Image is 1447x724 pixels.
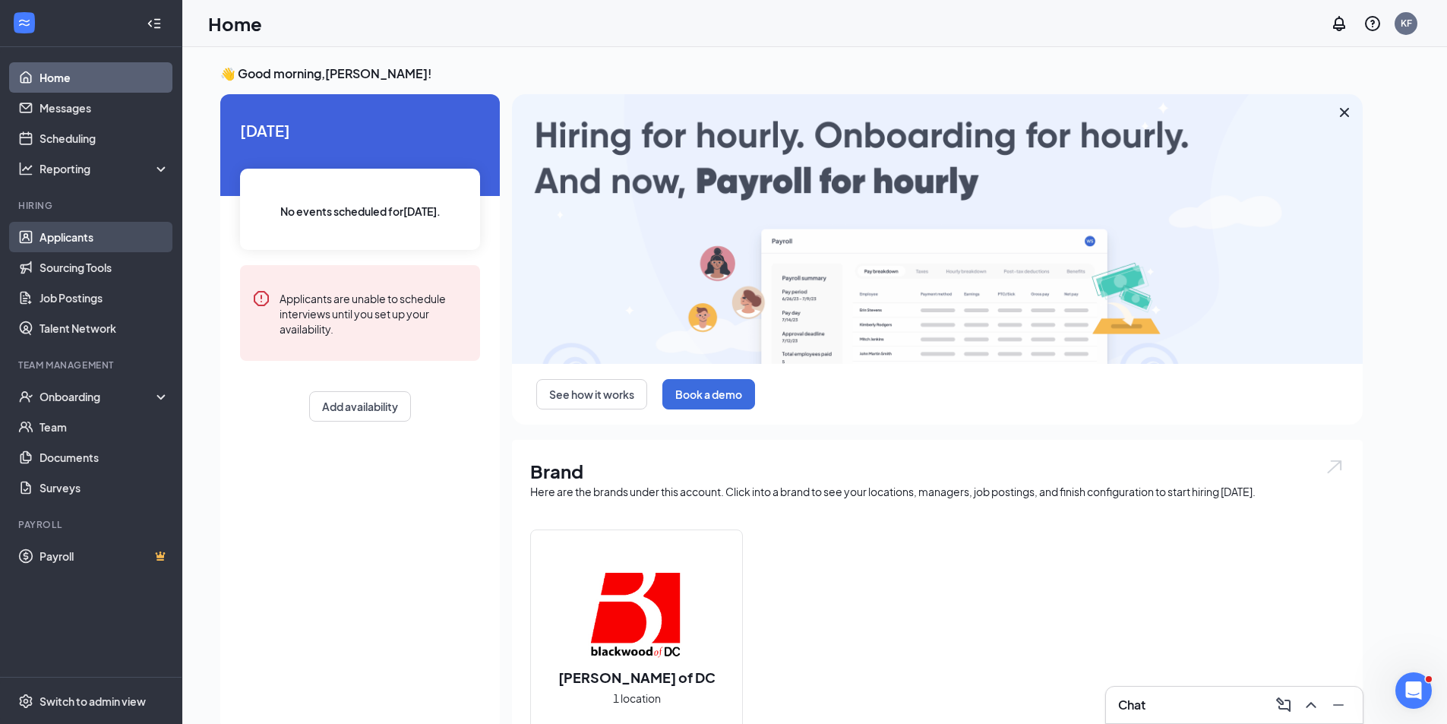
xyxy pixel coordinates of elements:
[1275,696,1293,714] svg: ComposeMessage
[39,412,169,442] a: Team
[613,690,661,707] span: 1 location
[39,62,169,93] a: Home
[18,199,166,212] div: Hiring
[1329,696,1347,714] svg: Minimize
[252,289,270,308] svg: Error
[1330,14,1348,33] svg: Notifications
[1363,14,1382,33] svg: QuestionInfo
[39,694,146,709] div: Switch to admin view
[543,668,731,687] h2: [PERSON_NAME] of DC
[208,11,262,36] h1: Home
[1335,103,1354,122] svg: Cross
[280,289,468,337] div: Applicants are unable to schedule interviews until you set up your availability.
[220,65,1363,82] h3: 👋 Good morning, [PERSON_NAME] !
[1302,696,1320,714] svg: ChevronUp
[1401,17,1412,30] div: KF
[39,313,169,343] a: Talent Network
[39,473,169,503] a: Surveys
[530,458,1344,484] h1: Brand
[1272,693,1296,717] button: ComposeMessage
[17,15,32,30] svg: WorkstreamLogo
[39,123,169,153] a: Scheduling
[39,222,169,252] a: Applicants
[39,252,169,283] a: Sourcing Tools
[39,541,169,571] a: PayrollCrown
[512,94,1363,364] img: payroll-large.gif
[309,391,411,422] button: Add availability
[530,484,1344,499] div: Here are the brands under this account. Click into a brand to see your locations, managers, job p...
[39,161,170,176] div: Reporting
[39,283,169,313] a: Job Postings
[1325,458,1344,476] img: open.6027fd2a22e1237b5b06.svg
[39,389,156,404] div: Onboarding
[39,93,169,123] a: Messages
[39,442,169,473] a: Documents
[536,379,647,409] button: See how it works
[1326,693,1351,717] button: Minimize
[1299,693,1323,717] button: ChevronUp
[1395,672,1432,709] iframe: Intercom live chat
[18,518,166,531] div: Payroll
[588,564,685,662] img: Blackwood of DC
[18,694,33,709] svg: Settings
[18,359,166,371] div: Team Management
[147,16,162,31] svg: Collapse
[18,161,33,176] svg: Analysis
[1118,697,1145,713] h3: Chat
[280,203,441,220] span: No events scheduled for [DATE] .
[240,119,480,142] span: [DATE]
[662,379,755,409] button: Book a demo
[18,389,33,404] svg: UserCheck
